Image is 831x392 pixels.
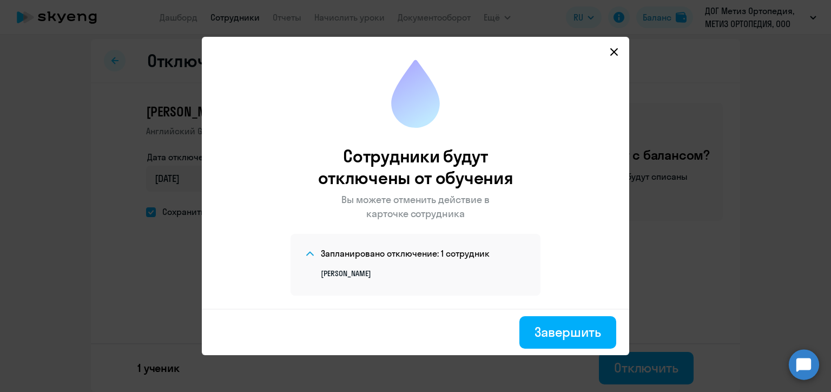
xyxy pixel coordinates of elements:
button: Завершить [519,316,616,349]
div: Завершить [535,323,601,341]
h2: Сотрудники будут отключены от обучения [295,145,536,188]
h4: Запланировано отключение: 1 сотрудник [321,247,490,259]
p: Вы можете отменить действие в карточке сотрудника [336,193,495,221]
li: [PERSON_NAME] [321,269,525,278]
